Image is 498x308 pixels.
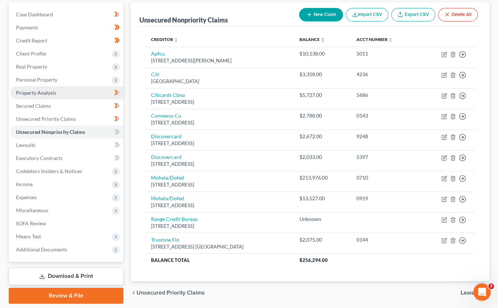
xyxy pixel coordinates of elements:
div: Unsecured Nonpriority Claims [139,16,228,24]
a: Unsecured Nonpriority Claims [10,126,123,139]
div: $213,976.00 [299,174,345,181]
span: Lawsuits [16,142,36,148]
i: unfold_more [388,38,393,42]
span: Secured Claims [16,103,51,109]
a: Executory Contracts [10,152,123,165]
span: Credit Report [16,37,47,44]
div: 5397 [356,153,413,161]
iframe: Intercom live chat [473,283,491,301]
a: Mohela/Dofed [151,195,184,201]
div: [STREET_ADDRESS] [GEOGRAPHIC_DATA] [151,243,288,250]
span: $256,294.00 [299,257,328,263]
a: Case Dashboard [10,8,123,21]
div: 5686 [356,91,413,99]
a: Mohela/Dofed [151,174,184,181]
a: Lawsuits [10,139,123,152]
span: Expenses [16,194,37,200]
a: Secured Claims [10,99,123,112]
a: Range Credit Bureau [151,216,198,222]
span: Payments [16,24,38,30]
div: 0143 [356,112,413,119]
a: SOFA Review [10,217,123,230]
div: $10,138.00 [299,50,345,57]
div: $13,527.00 [299,195,345,202]
a: Payments [10,21,123,34]
button: Delete All [438,8,478,21]
i: unfold_more [174,38,178,42]
span: Unsecured Nonpriority Claims [16,129,85,135]
div: 0710 [356,174,413,181]
span: Codebtors Insiders & Notices [16,168,82,174]
a: Connexus Cu [151,112,181,119]
a: Discovercard [151,154,181,160]
div: $5,727.00 [299,91,345,99]
a: Citi [151,71,159,77]
a: Apfcu [151,50,165,57]
span: Means Test [16,233,41,239]
a: Review & File [9,288,123,304]
div: [GEOGRAPHIC_DATA] [151,78,288,85]
div: $3,358.00 [299,71,345,78]
span: Personal Property [16,77,57,83]
i: unfold_more [321,38,325,42]
div: 5011 [356,50,413,57]
div: [STREET_ADDRESS] [151,161,288,168]
div: 9248 [356,133,413,140]
a: Export CSV [391,8,435,21]
i: chevron_left [131,290,136,296]
span: Unsecured Priority Claims [136,290,205,296]
a: Unsecured Priority Claims [10,112,123,126]
span: 3 [488,283,494,289]
a: Credit Report [10,34,123,47]
a: Property Analysis [10,86,123,99]
span: Additional Documents [16,246,67,252]
div: [STREET_ADDRESS] [151,119,288,126]
a: Balance unfold_more [299,37,325,42]
div: [STREET_ADDRESS] [151,99,288,106]
div: 0919 [356,195,413,202]
th: Balance Total [145,254,294,267]
div: [STREET_ADDRESS] [151,223,288,230]
span: Unsecured Priority Claims [16,116,76,122]
div: Unknown [299,215,345,223]
span: Income [16,181,33,187]
button: Lawsuits chevron_right [461,290,489,296]
div: $2,788.00 [299,112,345,119]
span: Client Profile [16,50,46,57]
a: Download & Print [9,268,123,285]
div: [STREET_ADDRESS] [151,202,288,209]
a: Citicards Cbna [151,92,185,98]
a: Discovercard [151,133,181,139]
div: 0144 [356,236,413,243]
div: [STREET_ADDRESS] [151,181,288,188]
a: Trustone Fin [151,237,179,243]
div: [STREET_ADDRESS][PERSON_NAME] [151,57,288,64]
span: Executory Contracts [16,155,62,161]
div: 4236 [356,71,413,78]
button: Import CSV [346,8,388,21]
span: Real Property [16,63,47,70]
div: $2,672.00 [299,133,345,140]
a: Creditor unfold_more [151,37,178,42]
button: chevron_left Unsecured Priority Claims [131,290,205,296]
span: Miscellaneous [16,207,48,213]
div: $2,033.00 [299,153,345,161]
span: Lawsuits [461,290,483,296]
div: [STREET_ADDRESS] [151,140,288,147]
a: Acct Number unfold_more [356,37,393,42]
span: SOFA Review [16,220,46,226]
span: Case Dashboard [16,11,53,17]
span: Property Analysis [16,90,56,96]
div: $2,075.00 [299,236,345,243]
button: New Claim [299,8,343,21]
